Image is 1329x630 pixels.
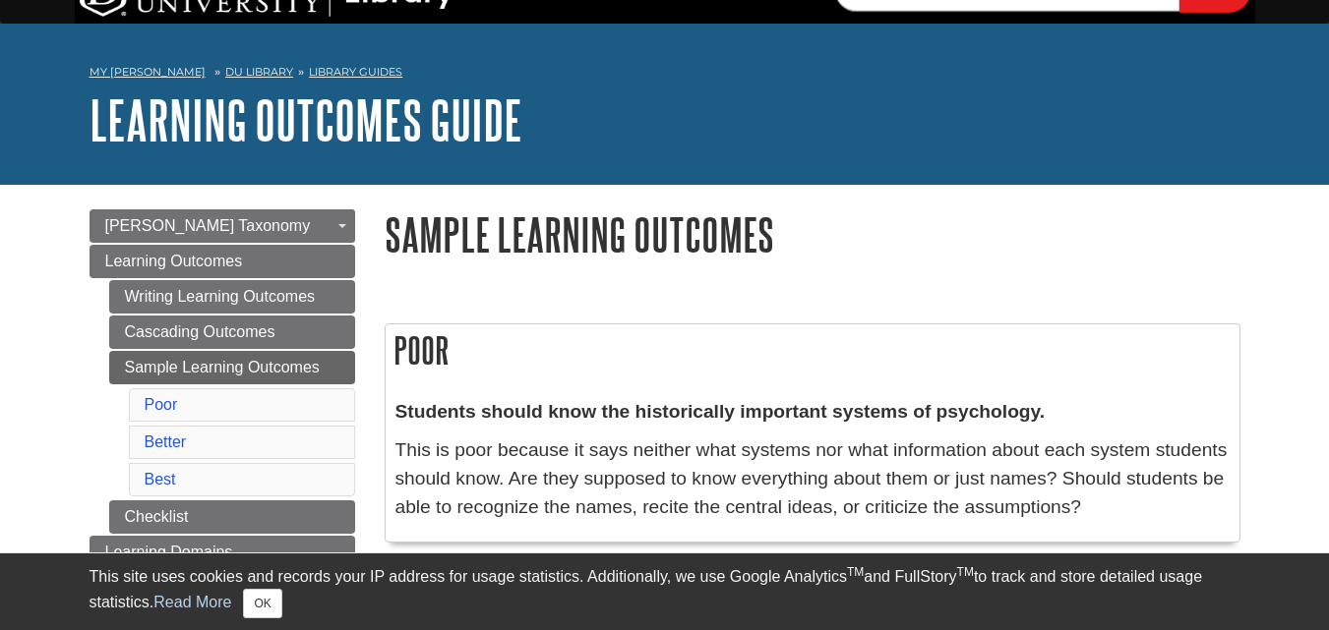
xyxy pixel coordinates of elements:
[90,565,1240,618] div: This site uses cookies and records your IP address for usage statistics. Additionally, we use Goo...
[385,209,1240,259] h1: Sample Learning Outcomes
[109,351,355,384] a: Sample Learning Outcomes
[386,324,1239,376] h2: Poor
[90,59,1240,90] nav: breadcrumb
[145,396,178,413] a: Poor
[90,209,355,569] div: Guide Page Menu
[105,253,243,269] span: Learning Outcomes
[109,315,355,349] a: Cascading Outcomes
[395,401,1046,422] strong: Students should know the historically important systems of psychology.
[153,594,231,610] a: Read More
[243,589,281,618] button: Close
[109,500,355,534] a: Checklist
[90,64,206,81] a: My [PERSON_NAME]
[90,89,522,150] a: Learning Outcomes Guide
[90,536,355,569] a: Learning Domains
[395,436,1230,521] p: This is poor because it says neither what systems nor what information about each system students...
[309,65,402,79] a: Library Guides
[90,245,355,278] a: Learning Outcomes
[145,433,187,450] a: Better
[957,565,974,579] sup: TM
[109,280,355,314] a: Writing Learning Outcomes
[105,217,311,234] span: [PERSON_NAME] Taxonomy
[847,565,864,579] sup: TM
[145,471,176,487] a: Best
[90,209,355,243] a: [PERSON_NAME] Taxonomy
[225,65,293,79] a: DU Library
[105,544,233,560] span: Learning Domains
